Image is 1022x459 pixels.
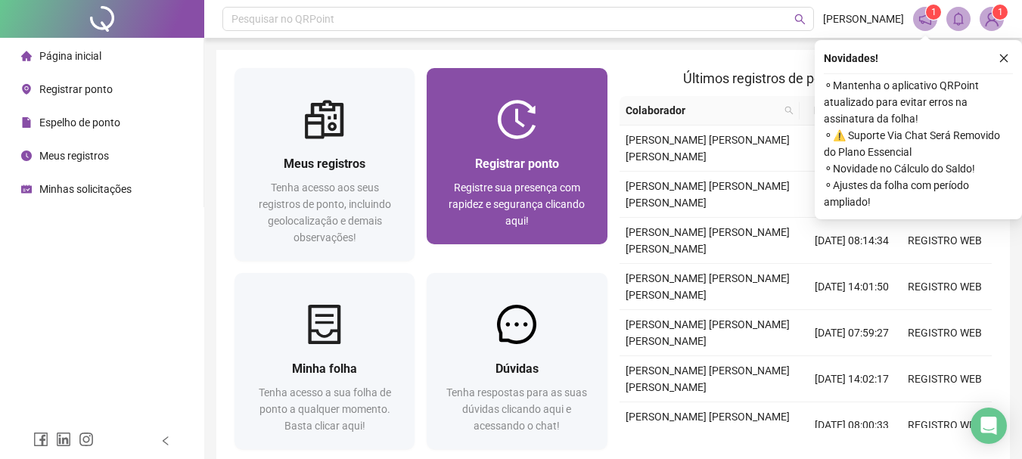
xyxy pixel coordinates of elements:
[284,157,365,171] span: Meus registros
[21,184,32,194] span: schedule
[235,273,415,449] a: Minha folhaTenha acesso a sua folha de ponto a qualquer momento. Basta clicar aqui!
[626,272,790,301] span: [PERSON_NAME] [PERSON_NAME] [PERSON_NAME]
[806,264,899,310] td: [DATE] 14:01:50
[626,318,790,347] span: [PERSON_NAME] [PERSON_NAME] [PERSON_NAME]
[806,310,899,356] td: [DATE] 07:59:27
[806,126,899,172] td: [DATE] 08:03:04
[800,96,890,126] th: Data/Hora
[931,7,937,17] span: 1
[683,70,927,86] span: Últimos registros de ponto sincronizados
[806,172,899,218] td: [DATE] 12:15:01
[475,157,559,171] span: Registrar ponto
[292,361,357,376] span: Minha folha
[824,77,1013,127] span: ⚬ Mantenha o aplicativo QRPoint atualizado para evitar erros na assinatura da folha!
[806,102,871,119] span: Data/Hora
[899,264,992,310] td: REGISTRO WEB
[806,356,899,402] td: [DATE] 14:02:17
[259,181,391,243] span: Tenha acesso aos seus registros de ponto, incluindo geolocalização e demais observações!
[781,99,797,122] span: search
[259,386,391,432] span: Tenha acesso a sua folha de ponto a qualquer momento. Basta clicar aqui!
[21,117,32,128] span: file
[999,53,1009,64] span: close
[449,181,585,227] span: Registre sua presença com rapidez e segurança clicando aqui!
[39,150,109,162] span: Meus registros
[926,5,941,20] sup: 1
[918,12,932,26] span: notification
[56,432,71,447] span: linkedin
[899,356,992,402] td: REGISTRO WEB
[806,402,899,448] td: [DATE] 08:00:33
[626,364,790,393] span: [PERSON_NAME] [PERSON_NAME] [PERSON_NAME]
[971,408,1007,444] div: Open Intercom Messenger
[39,83,113,95] span: Registrar ponto
[794,14,806,25] span: search
[806,218,899,264] td: [DATE] 08:14:34
[823,11,904,27] span: [PERSON_NAME]
[235,68,415,261] a: Meus registrosTenha acesso aos seus registros de ponto, incluindo geolocalização e demais observa...
[79,432,94,447] span: instagram
[784,106,794,115] span: search
[899,218,992,264] td: REGISTRO WEB
[39,183,132,195] span: Minhas solicitações
[446,386,587,432] span: Tenha respostas para as suas dúvidas clicando aqui e acessando o chat!
[39,50,101,62] span: Página inicial
[824,177,1013,210] span: ⚬ Ajustes da folha com período ampliado!
[626,226,790,255] span: [PERSON_NAME] [PERSON_NAME] [PERSON_NAME]
[626,411,790,439] span: [PERSON_NAME] [PERSON_NAME] [PERSON_NAME]
[427,273,607,449] a: DúvidasTenha respostas para as suas dúvidas clicando aqui e acessando o chat!
[21,51,32,61] span: home
[992,5,1008,20] sup: Atualize o seu contato no menu Meus Dados
[39,116,120,129] span: Espelho de ponto
[952,12,965,26] span: bell
[495,361,539,376] span: Dúvidas
[980,8,1003,30] img: 88042
[160,436,171,446] span: left
[626,134,790,163] span: [PERSON_NAME] [PERSON_NAME] [PERSON_NAME]
[21,84,32,95] span: environment
[626,180,790,209] span: [PERSON_NAME] [PERSON_NAME] [PERSON_NAME]
[899,402,992,448] td: REGISTRO WEB
[21,150,32,161] span: clock-circle
[998,7,1003,17] span: 1
[824,50,878,67] span: Novidades !
[626,102,779,119] span: Colaborador
[899,310,992,356] td: REGISTRO WEB
[824,127,1013,160] span: ⚬ ⚠️ Suporte Via Chat Será Removido do Plano Essencial
[427,68,607,244] a: Registrar pontoRegistre sua presença com rapidez e segurança clicando aqui!
[33,432,48,447] span: facebook
[824,160,1013,177] span: ⚬ Novidade no Cálculo do Saldo!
